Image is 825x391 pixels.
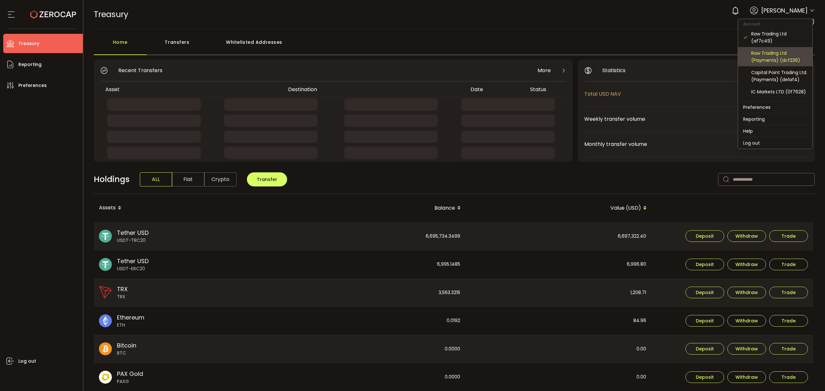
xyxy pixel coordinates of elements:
span: Trade [781,290,796,295]
button: Withdraw [727,287,766,298]
span: More [538,66,551,74]
div: 6,697,322.40 [466,223,651,250]
div: 3,563.3215 [280,279,465,307]
button: Deposit [685,315,724,327]
span: BTC [117,350,136,357]
button: Trade [769,230,808,242]
span: Tether USD [117,228,149,237]
span: Treasury [94,9,128,20]
span: Withdraw [735,262,758,267]
span: Deposit [696,290,714,295]
span: [PERSON_NAME] [761,6,808,15]
button: Withdraw [727,259,766,270]
li: Log out [738,137,812,149]
button: Trade [769,259,808,270]
div: 1,208.71 [466,279,651,307]
div: Home [94,36,147,55]
span: Account [738,21,765,27]
button: Withdraw [727,230,766,242]
div: Value (USD) [466,203,652,214]
button: Deposit [685,371,724,383]
div: 0.00 [466,335,651,363]
button: Deposit [685,259,724,270]
img: eth_portfolio.svg [99,314,112,327]
span: Tether USD [117,257,149,265]
div: Assets [94,203,280,214]
span: Withdraw [735,347,758,351]
div: Whitelisted Addresses [208,36,301,55]
img: btc_portfolio.svg [99,342,112,355]
div: Destination [283,86,465,93]
iframe: Chat Widget [793,360,825,391]
span: Trade [781,234,796,238]
button: Withdraw [727,315,766,327]
button: Withdraw [727,343,766,355]
span: Withdraw [735,375,758,379]
span: Deposit [696,319,714,323]
button: Trade [769,371,808,383]
img: trx_portfolio.png [99,286,112,299]
span: TRX [117,293,128,300]
button: Deposit [685,343,724,355]
span: Deposit [696,262,714,267]
div: 0.0000 [280,335,465,363]
span: Raw Trading Ltd (af7c49) [750,18,815,25]
div: Capital Point Trading Ltd. (B2B) (ce2efa) [751,100,807,115]
div: Date [465,86,525,93]
div: Capital Point Trading Ltd. (Payments) (de1af4) [751,69,807,83]
span: Withdraw [735,319,758,323]
span: Ethereum [117,313,144,322]
span: Monthly transfer volume [584,140,780,148]
button: Transfer [247,172,287,186]
div: 0.0192 [280,307,465,335]
button: Trade [769,315,808,327]
div: Status [525,86,565,93]
span: Holdings [94,173,130,186]
span: Withdraw [735,290,758,295]
button: Withdraw [727,371,766,383]
span: Treasury [18,39,39,48]
span: Bitcoin [117,341,136,350]
button: Trade [769,343,808,355]
img: paxg_portfolio.svg [99,371,112,384]
div: 6,695,734.3499 [280,223,465,250]
div: IC Markets LTD (0f7628) [751,88,807,95]
span: Preferences [18,81,47,90]
div: 84.96 [466,307,651,335]
li: Preferences [738,101,812,113]
div: 6,995.1485 [280,250,465,279]
span: Withdraw [735,234,758,238]
div: Asset [100,86,283,93]
div: Raw Trading Ltd (af7c49) [751,30,807,44]
span: Trade [781,375,796,379]
span: Statistics [602,66,626,74]
span: PAXG [117,378,143,385]
span: ETH [117,322,144,329]
div: Raw Trading Ltd (Payments) (dcf236) [751,50,807,64]
span: Total USD NAV [584,90,775,98]
span: Log out [18,357,36,366]
span: Trade [781,319,796,323]
span: Deposit [696,347,714,351]
button: Deposit [685,287,724,298]
div: 6,996.80 [466,250,651,279]
span: USDT-ERC20 [117,265,149,272]
span: Trade [781,347,796,351]
div: Balance [280,203,466,214]
span: USDT-TRC20 [117,237,149,244]
span: Reporting [18,60,42,69]
span: Deposit [696,234,714,238]
span: ALL [140,172,172,186]
button: Trade [769,287,808,298]
span: Deposit [696,375,714,379]
span: Fiat [172,172,204,186]
button: Deposit [685,230,724,242]
span: Crypto [204,172,237,186]
span: PAX Gold [117,369,143,378]
li: Reporting [738,113,812,125]
span: Recent Transfers [118,66,162,74]
span: Transfer [257,176,277,183]
li: Help [738,125,812,137]
img: usdt_portfolio.svg [99,230,112,243]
